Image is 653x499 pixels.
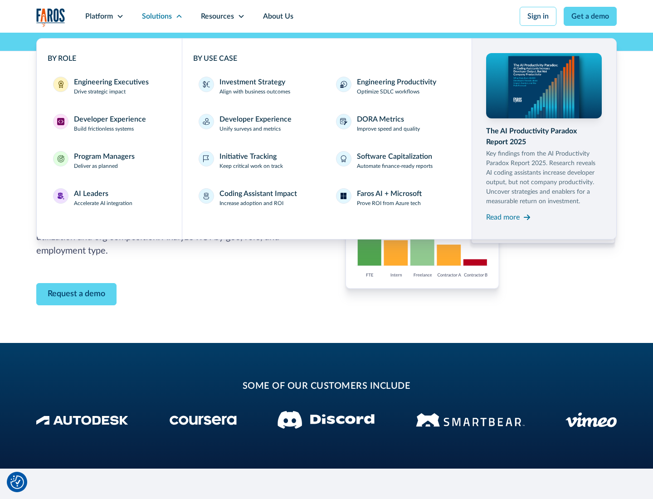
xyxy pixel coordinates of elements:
[219,125,281,133] p: Unify surveys and metrics
[520,7,556,26] a: Sign in
[57,118,64,125] img: Developer Experience
[74,77,149,88] div: Engineering Executives
[331,146,461,176] a: Software CapitalizationAutomate finance-ready reports
[486,126,602,147] div: The AI Productivity Paradox Report 2025
[219,162,283,170] p: Keep critical work on track
[564,7,617,26] a: Get a demo
[48,53,171,64] div: BY ROLE
[10,475,24,489] button: Cookie Settings
[357,114,404,125] div: DORA Metrics
[331,71,461,101] a: Engineering ProductivityOptimize SDLC workflows
[486,149,602,206] p: Key findings from the AI Productivity Paradox Report 2025. Research reveals AI coding assistants ...
[219,199,283,207] p: Increase adoption and ROI
[36,283,117,305] a: Contact Modal
[48,146,171,176] a: Program ManagersProgram ManagersDeliver as planned
[74,188,108,199] div: AI Leaders
[357,125,420,133] p: Improve speed and quality
[74,199,132,207] p: Accelerate AI integration
[36,33,617,240] nav: Solutions
[357,188,422,199] div: Faros AI + Microsoft
[193,108,323,138] a: Developer ExperienceUnify surveys and metrics
[219,114,292,125] div: Developer Experience
[331,108,461,138] a: DORA MetricsImprove speed and quality
[74,88,126,96] p: Drive strategic impact
[219,188,297,199] div: Coding Assistant Impact
[36,8,65,27] img: Logo of the analytics and reporting company Faros.
[57,192,64,200] img: AI Leaders
[142,11,172,22] div: Solutions
[357,199,421,207] p: Prove ROI from Azure tech
[74,162,118,170] p: Deliver as planned
[357,88,419,96] p: Optimize SDLC workflows
[74,114,146,125] div: Developer Experience
[36,416,128,425] img: Autodesk Logo
[357,162,433,170] p: Automate finance-ready reports
[48,71,171,101] a: Engineering ExecutivesEngineering ExecutivesDrive strategic impact
[85,11,113,22] div: Platform
[57,155,64,162] img: Program Managers
[486,53,602,225] a: The AI Productivity Paradox Report 2025Key findings from the AI Productivity Paradox Report 2025....
[10,475,24,489] img: Revisit consent button
[219,88,290,96] p: Align with business outcomes
[486,212,520,223] div: Read more
[193,71,323,101] a: Investment StrategyAlign with business outcomes
[416,411,525,428] img: Smartbear Logo
[36,8,65,27] a: home
[74,125,134,133] p: Build frictionless systems
[201,11,234,22] div: Resources
[357,77,436,88] div: Engineering Productivity
[357,151,432,162] div: Software Capitalization
[565,412,617,427] img: Vimeo logo
[219,77,285,88] div: Investment Strategy
[109,379,544,393] h2: some of our customers include
[48,183,171,213] a: AI LeadersAI LeadersAccelerate AI integration
[48,108,171,138] a: Developer ExperienceDeveloper ExperienceBuild frictionless systems
[57,81,64,88] img: Engineering Executives
[193,183,323,213] a: Coding Assistant ImpactIncrease adoption and ROI
[193,53,461,64] div: BY USE CASE
[193,146,323,176] a: Initiative TrackingKeep critical work on track
[219,151,277,162] div: Initiative Tracking
[331,183,461,213] a: Faros AI + MicrosoftProve ROI from Azure tech
[278,411,375,429] img: Discord logo
[170,416,237,425] img: Coursera Logo
[74,151,135,162] div: Program Managers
